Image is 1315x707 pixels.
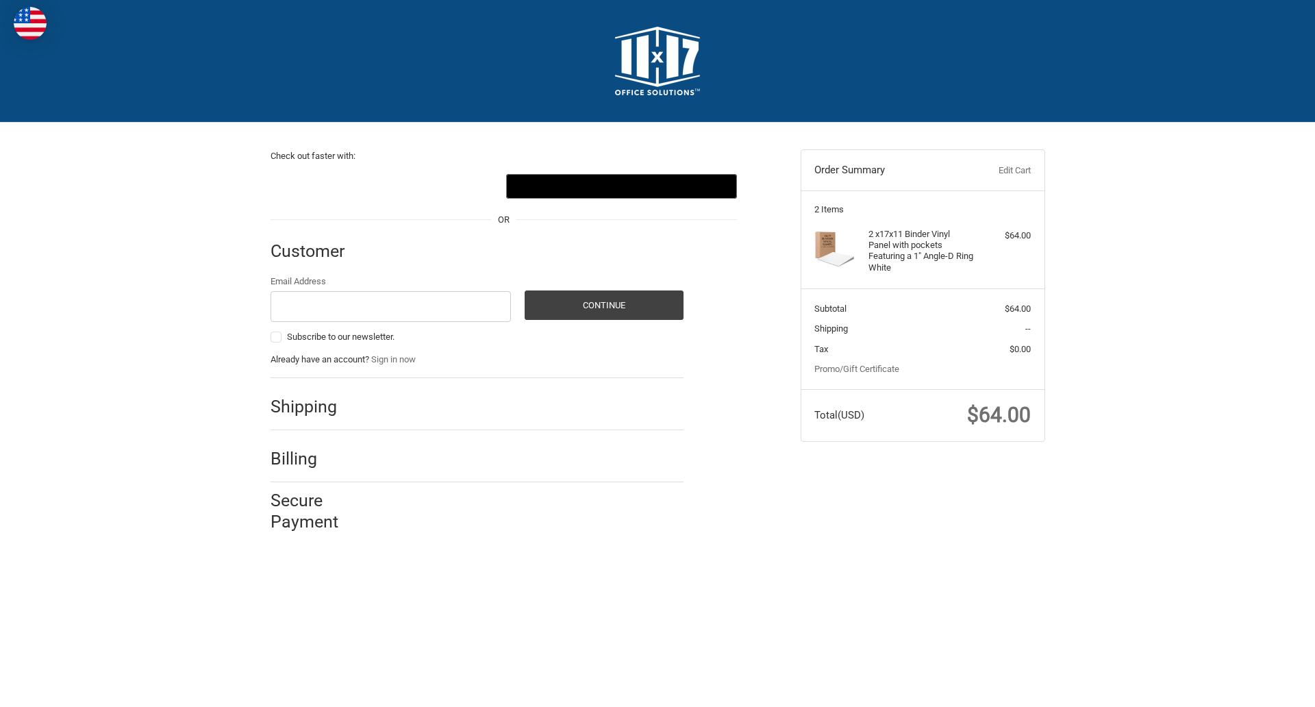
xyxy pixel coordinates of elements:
[271,396,351,417] h2: Shipping
[814,323,848,334] span: Shipping
[967,403,1031,427] span: $64.00
[271,149,737,163] p: Check out faster with:
[271,448,351,469] h2: Billing
[814,303,847,314] span: Subtotal
[868,229,973,273] h4: 2 x 17x11 Binder Vinyl Panel with pockets Featuring a 1" Angle-D Ring White
[287,332,394,342] span: Subscribe to our newsletter.
[271,174,501,199] iframe: PayPal-paypal
[506,174,737,199] button: Google Pay
[1025,323,1031,334] span: --
[271,275,512,288] label: Email Address
[271,490,363,533] h2: Secure Payment
[1010,344,1031,354] span: $0.00
[271,240,351,262] h2: Customer
[814,164,963,177] h3: Order Summary
[963,164,1031,177] a: Edit Cart
[525,290,684,320] button: Continue
[491,213,516,227] span: OR
[977,229,1031,243] div: $64.00
[271,353,684,367] p: Already have an account?
[1005,303,1031,314] span: $64.00
[814,409,864,421] span: Total (USD)
[814,364,899,374] a: Promo/Gift Certificate
[14,7,47,40] img: duty and tax information for United States
[814,204,1031,215] h3: 2 Items
[814,344,828,354] span: Tax
[371,354,416,364] a: Sign in now
[1202,670,1315,707] iframe: Google Customer Reviews
[615,27,700,95] img: 11x17.com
